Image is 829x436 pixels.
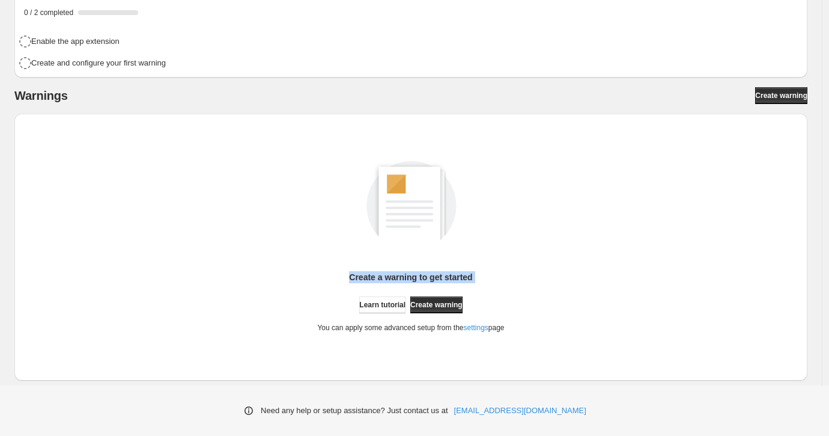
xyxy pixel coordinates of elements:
[359,300,405,310] span: Learn tutorial
[14,88,68,103] h2: Warnings
[410,300,463,310] span: Create warning
[454,405,586,417] a: [EMAIL_ADDRESS][DOMAIN_NAME]
[24,8,73,17] span: 0 / 2 completed
[317,323,504,333] p: You can apply some advanced setup from the page
[31,57,166,69] h4: Create and configure your first warning
[31,35,120,48] h4: Enable the app extension
[755,87,807,104] a: Create warning
[349,271,472,283] p: Create a warning to get started
[755,91,807,100] span: Create warning
[359,296,405,313] a: Learn tutorial
[410,296,463,313] a: Create warning
[463,324,488,332] a: settings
